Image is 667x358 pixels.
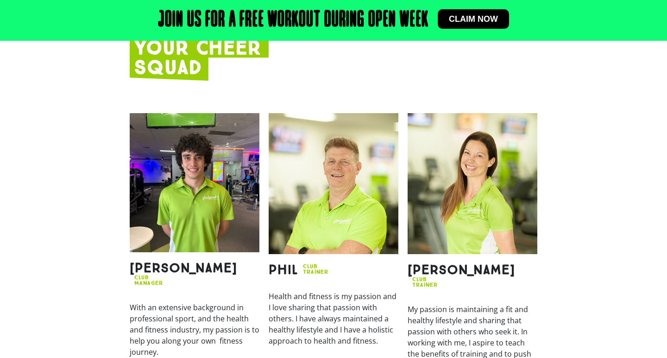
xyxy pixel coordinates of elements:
[130,262,237,275] h2: [PERSON_NAME]
[269,291,398,346] p: Health and fitness is my passion and I love sharing that passion with others. I have always maint...
[269,263,298,276] h2: PHIL
[134,275,163,286] h2: CLUB MANAGER
[130,113,259,252] img: alexandra-hills-club-manager-gym
[449,15,498,23] span: Claim now
[130,302,259,358] p: With an extensive background in professional sport, and the health and fitness industry, my passi...
[158,9,428,32] h2: Join us for a free workout during open week
[408,263,515,276] h2: [PERSON_NAME]
[438,9,509,29] a: Claim now
[412,276,438,288] h2: CLUB TRAINER
[303,263,328,275] h2: CLUB TRAINER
